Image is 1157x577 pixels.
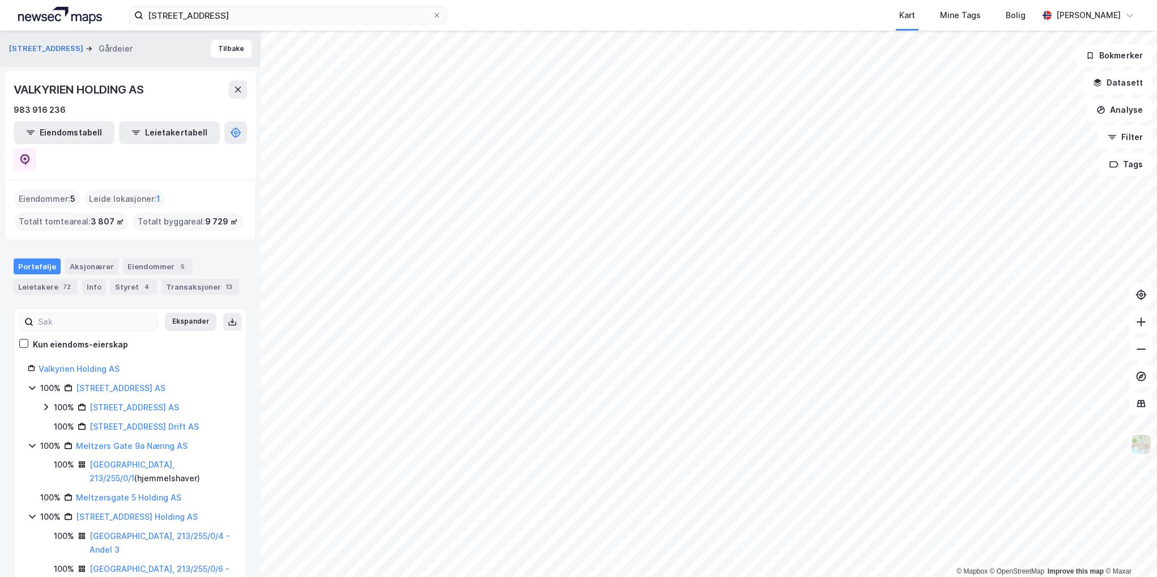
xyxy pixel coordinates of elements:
[54,562,74,576] div: 100%
[90,422,199,431] a: [STREET_ADDRESS] Drift AS
[91,215,124,228] span: 3 807 ㎡
[956,567,988,575] a: Mapbox
[82,279,106,295] div: Info
[84,190,165,208] div: Leide lokasjoner :
[14,279,78,295] div: Leietakere
[14,190,80,208] div: Eiendommer :
[40,510,61,524] div: 100%
[165,313,216,331] button: Ekspander
[1087,99,1152,121] button: Analyse
[1048,567,1104,575] a: Improve this map
[1076,44,1152,67] button: Bokmerker
[54,529,74,543] div: 100%
[110,279,157,295] div: Styret
[76,512,198,521] a: [STREET_ADDRESS] Holding AS
[70,192,75,206] span: 5
[90,531,230,554] a: [GEOGRAPHIC_DATA], 213/255/0/4 - Andel 3
[54,458,74,472] div: 100%
[33,313,158,330] input: Søk
[40,381,61,395] div: 100%
[65,258,118,274] div: Aksjonærer
[14,103,66,117] div: 983 916 236
[1100,523,1157,577] div: Kontrollprogram for chat
[1100,523,1157,577] iframe: Chat Widget
[1098,126,1152,149] button: Filter
[1083,71,1152,94] button: Datasett
[1130,434,1152,455] img: Z
[123,258,193,274] div: Eiendommer
[54,401,74,414] div: 100%
[40,439,61,453] div: 100%
[899,9,915,22] div: Kart
[223,281,235,292] div: 13
[61,281,73,292] div: 72
[14,258,61,274] div: Portefølje
[14,213,129,231] div: Totalt tomteareal :
[76,383,165,393] a: [STREET_ADDRESS] AS
[18,7,102,24] img: logo.a4113a55bc3d86da70a041830d287a7e.svg
[990,567,1045,575] a: OpenStreetMap
[9,43,86,54] button: [STREET_ADDRESS]
[76,441,188,451] a: Meltzers Gate 9a Næring AS
[40,491,61,504] div: 100%
[39,364,120,374] a: Valkyrien Holding AS
[1056,9,1121,22] div: [PERSON_NAME]
[141,281,152,292] div: 4
[161,279,239,295] div: Transaksjoner
[211,40,252,58] button: Tilbake
[90,402,179,412] a: [STREET_ADDRESS] AS
[177,261,188,272] div: 5
[940,9,981,22] div: Mine Tags
[1100,153,1152,176] button: Tags
[90,460,175,483] a: [GEOGRAPHIC_DATA], 213/255/0/1
[133,213,243,231] div: Totalt byggareal :
[76,493,181,502] a: Meltzersgate 5 Holding AS
[54,420,74,434] div: 100%
[33,338,128,351] div: Kun eiendoms-eierskap
[205,215,238,228] span: 9 729 ㎡
[90,458,233,485] div: ( hjemmelshaver )
[14,80,146,99] div: VALKYRIEN HOLDING AS
[119,121,220,144] button: Leietakertabell
[156,192,160,206] span: 1
[143,7,432,24] input: Søk på adresse, matrikkel, gårdeiere, leietakere eller personer
[99,42,133,56] div: Gårdeier
[14,121,114,144] button: Eiendomstabell
[1006,9,1026,22] div: Bolig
